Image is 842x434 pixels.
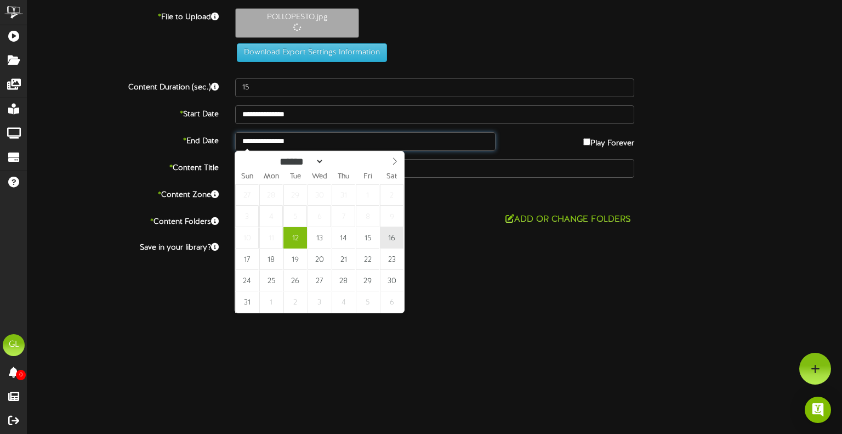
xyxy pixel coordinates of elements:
span: August 28, 2025 [332,270,355,291]
label: Content Zone [19,186,227,201]
span: August 8, 2025 [356,206,379,227]
span: August 25, 2025 [259,270,283,291]
label: End Date [19,132,227,147]
span: August 7, 2025 [332,206,355,227]
label: Save in your library? [19,239,227,253]
label: Play Forever [583,132,634,149]
span: Sat [380,173,404,181]
span: August 20, 2025 [308,249,331,270]
span: August 10, 2025 [235,227,259,249]
input: Year [324,156,363,167]
div: GL [3,334,25,356]
span: September 2, 2025 [283,291,307,313]
label: Start Date [19,105,227,120]
span: August 29, 2025 [356,270,379,291]
span: August 4, 2025 [259,206,283,227]
span: September 1, 2025 [259,291,283,313]
span: August 13, 2025 [308,227,331,249]
span: August 21, 2025 [332,249,355,270]
span: August 30, 2025 [380,270,403,291]
span: September 6, 2025 [380,291,403,313]
label: Content Title [19,159,227,174]
span: Wed [308,173,332,181]
span: August 22, 2025 [356,249,379,270]
label: Content Duration (sec.) [19,78,227,93]
span: July 30, 2025 [308,184,331,206]
span: August 31, 2025 [235,291,259,313]
span: July 31, 2025 [332,184,355,206]
a: Download Export Settings Information [231,48,387,57]
input: Title of this Content [235,159,634,178]
span: August 26, 2025 [283,270,307,291]
span: August 11, 2025 [259,227,283,249]
span: August 17, 2025 [235,249,259,270]
span: August 27, 2025 [308,270,331,291]
input: Play Forever [583,138,590,145]
span: August 16, 2025 [380,227,403,249]
span: August 2, 2025 [380,184,403,206]
span: August 19, 2025 [283,249,307,270]
span: August 18, 2025 [259,249,283,270]
span: July 27, 2025 [235,184,259,206]
span: Sun [235,173,259,181]
span: September 3, 2025 [308,291,331,313]
span: August 12, 2025 [283,227,307,249]
span: 0 [16,370,26,380]
span: September 4, 2025 [332,291,355,313]
span: Thu [332,173,356,181]
span: August 6, 2025 [308,206,331,227]
button: Download Export Settings Information [237,43,387,62]
span: August 9, 2025 [380,206,403,227]
span: August 5, 2025 [283,206,307,227]
span: Tue [283,173,308,181]
span: August 1, 2025 [356,184,379,206]
button: Add or Change Folders [502,213,634,227]
span: July 28, 2025 [259,184,283,206]
span: August 23, 2025 [380,249,403,270]
span: Fri [356,173,380,181]
span: August 3, 2025 [235,206,259,227]
span: July 29, 2025 [283,184,307,206]
span: August 15, 2025 [356,227,379,249]
div: Open Intercom Messenger [805,397,831,423]
label: File to Upload [19,8,227,23]
span: September 5, 2025 [356,291,379,313]
span: August 24, 2025 [235,270,259,291]
label: Content Folders [19,213,227,228]
span: August 14, 2025 [332,227,355,249]
span: Mon [259,173,283,181]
